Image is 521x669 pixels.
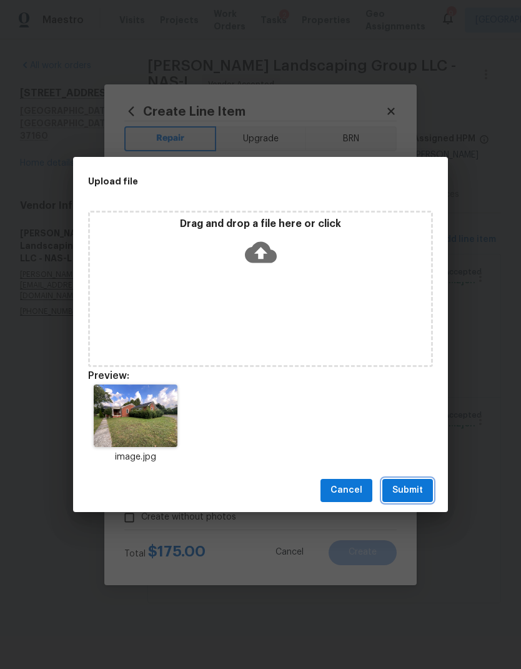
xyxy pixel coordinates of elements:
[90,218,431,231] p: Drag and drop a file here or click
[392,483,423,498] span: Submit
[382,479,433,502] button: Submit
[330,483,362,498] span: Cancel
[320,479,372,502] button: Cancel
[88,451,183,464] p: image.jpg
[88,174,377,188] h2: Upload file
[94,385,177,447] img: 2Q==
